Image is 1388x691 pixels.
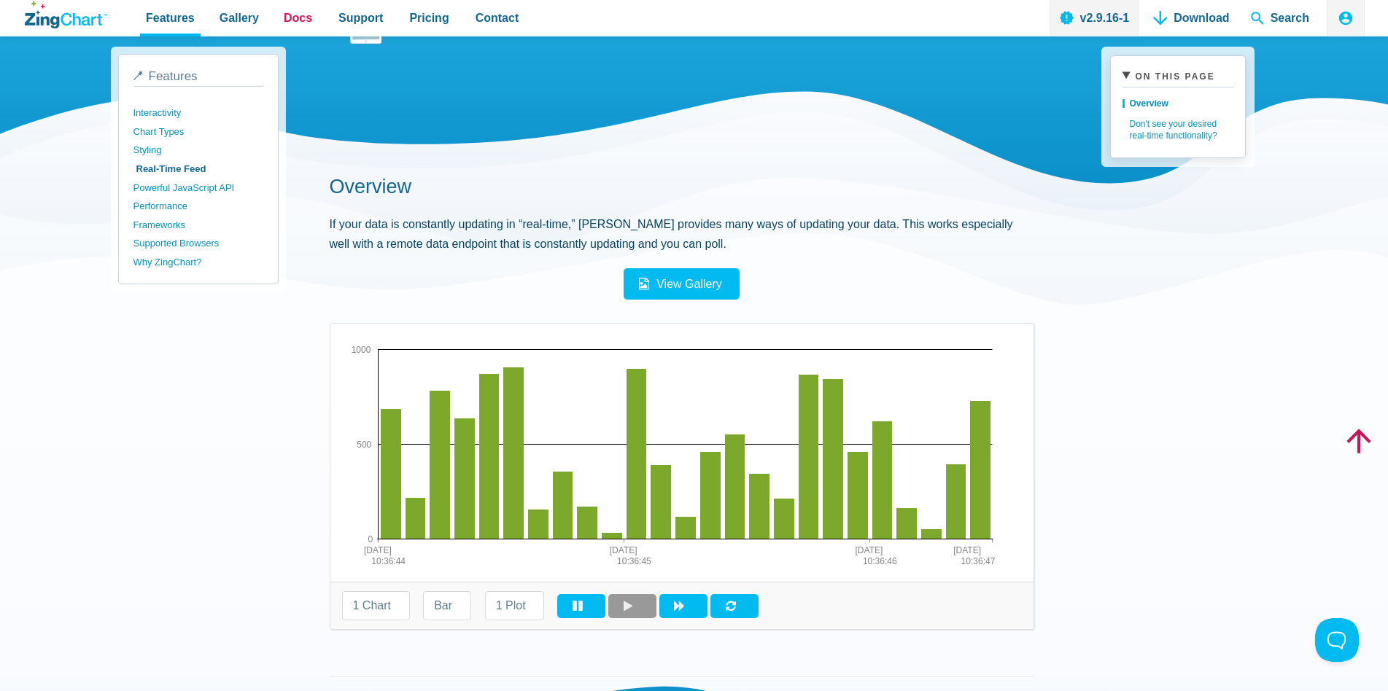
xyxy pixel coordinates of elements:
a: ZingChart Logo. Click to return to the homepage [25,1,107,28]
a: Don't see your desired real-time functionality? [1123,114,1233,146]
iframe: Toggle Customer Support [1315,618,1359,662]
span: Features [149,69,198,83]
a: Performance [133,197,263,216]
span: Features [146,8,195,28]
p: If your data is constantly updating in “real-time,” [PERSON_NAME] provides many ways of updating ... [330,214,1034,254]
span: Support [338,8,383,28]
a: Styling [133,141,263,160]
a: Powerful JavaScript API [133,179,263,198]
span: Pricing [409,8,449,28]
a: Overview [1123,93,1233,114]
a: Real-Time Feed [133,160,263,179]
a: Overview [330,176,412,198]
a: Frameworks [133,216,263,235]
span: Docs [284,8,312,28]
span: Contact [476,8,519,28]
a: View Gallery [624,268,740,300]
span: View Gallery [641,278,722,290]
a: Features [133,69,263,87]
a: Chart Types [133,122,263,141]
a: Supported Browsers [133,234,263,253]
a: Why ZingChart? [133,253,263,272]
summary: On This Page [1123,68,1233,87]
span: Gallery [220,8,259,28]
a: Interactivity [133,104,263,122]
